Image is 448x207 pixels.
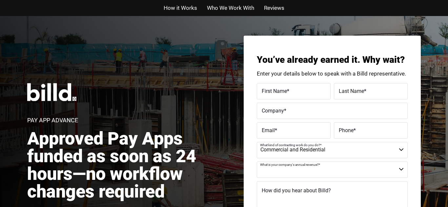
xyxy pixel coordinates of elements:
[262,127,275,133] span: Email
[262,88,287,94] span: First Name
[27,117,78,123] h1: Pay App Advance
[339,88,364,94] span: Last Name
[262,107,284,113] span: Company
[27,130,231,200] h2: Approved Pay Apps funded as soon as 24 hours—no workflow changes required
[264,3,284,13] a: Reviews
[262,187,331,194] span: How did you hear about Billd?
[207,3,254,13] a: Who We Work With
[339,127,354,133] span: Phone
[257,71,408,77] p: Enter your details below to speak with a Billd representative.
[257,55,408,64] h3: You’ve already earned it. Why wait?
[164,3,197,13] a: How it Works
